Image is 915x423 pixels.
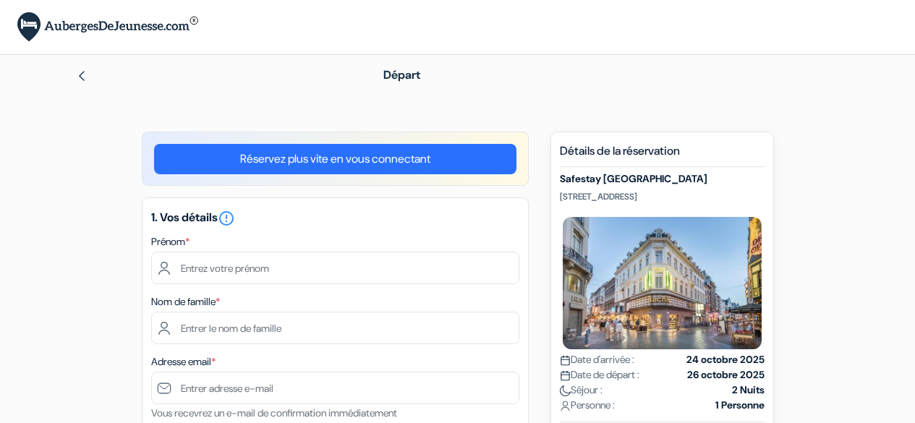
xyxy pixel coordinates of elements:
[560,385,571,396] img: moon.svg
[732,383,765,398] strong: 2 Nuits
[560,367,639,383] span: Date de départ :
[151,372,519,404] input: Entrer adresse e-mail
[686,352,765,367] strong: 24 octobre 2025
[560,398,615,413] span: Personne :
[560,383,603,398] span: Séjour :
[383,67,420,82] span: Départ
[560,352,634,367] span: Date d'arrivée :
[151,252,519,284] input: Entrez votre prénom
[151,312,519,344] input: Entrer le nom de famille
[560,173,765,185] h5: Safestay [GEOGRAPHIC_DATA]
[687,367,765,383] strong: 26 octobre 2025
[151,294,220,309] label: Nom de famille
[560,355,571,366] img: calendar.svg
[560,191,765,202] p: [STREET_ADDRESS]
[218,210,235,225] a: error_outline
[76,70,88,82] img: left_arrow.svg
[151,210,519,227] h5: 1. Vos détails
[151,234,190,249] label: Prénom
[560,401,571,411] img: user_icon.svg
[560,370,571,381] img: calendar.svg
[151,354,216,369] label: Adresse email
[17,12,198,42] img: AubergesDeJeunesse.com
[151,406,397,419] small: Vous recevrez un e-mail de confirmation immédiatement
[218,210,235,227] i: error_outline
[715,398,765,413] strong: 1 Personne
[154,144,516,174] a: Réservez plus vite en vous connectant
[560,144,765,167] h5: Détails de la réservation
